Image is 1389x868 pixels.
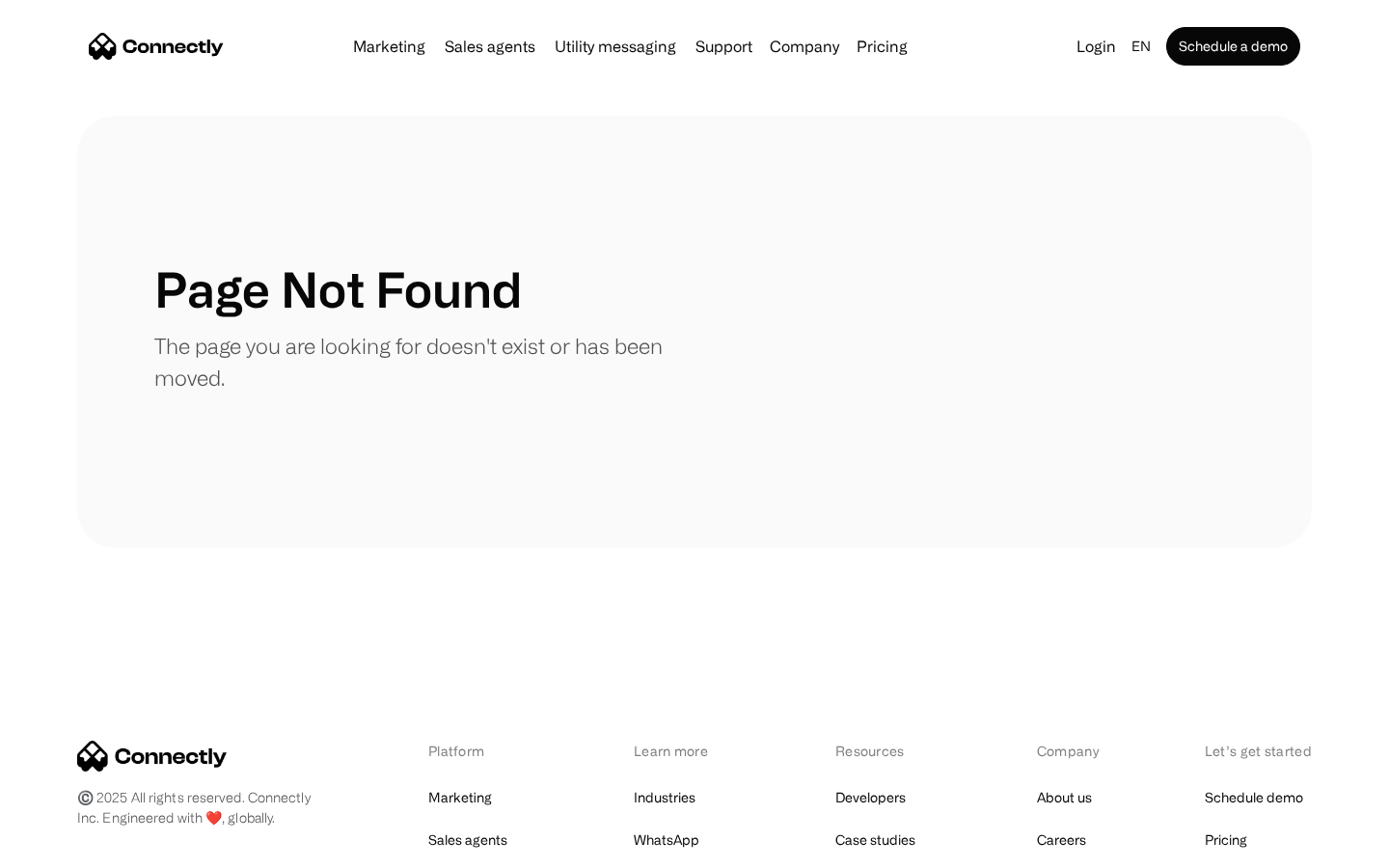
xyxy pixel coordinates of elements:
[1037,784,1092,811] a: About us
[154,260,522,318] h1: Page Not Found
[634,827,699,854] a: WhatsApp
[835,784,906,811] a: Developers
[1037,827,1086,854] a: Careers
[835,827,915,854] a: Case studies
[428,741,533,761] div: Platform
[1037,741,1104,761] div: Company
[1166,27,1300,66] a: Schedule a demo
[154,330,694,393] p: The page you are looking for doesn't exist or has been moved.
[428,784,492,811] a: Marketing
[1205,784,1303,811] a: Schedule demo
[345,39,433,54] a: Marketing
[547,39,684,54] a: Utility messaging
[39,834,116,861] ul: Language list
[634,784,695,811] a: Industries
[19,832,116,861] aside: Language selected: English
[1205,827,1247,854] a: Pricing
[688,39,760,54] a: Support
[1069,33,1124,60] a: Login
[770,33,839,60] div: Company
[1131,33,1151,60] div: en
[634,741,735,761] div: Learn more
[835,741,937,761] div: Resources
[849,39,915,54] a: Pricing
[437,39,543,54] a: Sales agents
[1205,741,1312,761] div: Let’s get started
[428,827,507,854] a: Sales agents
